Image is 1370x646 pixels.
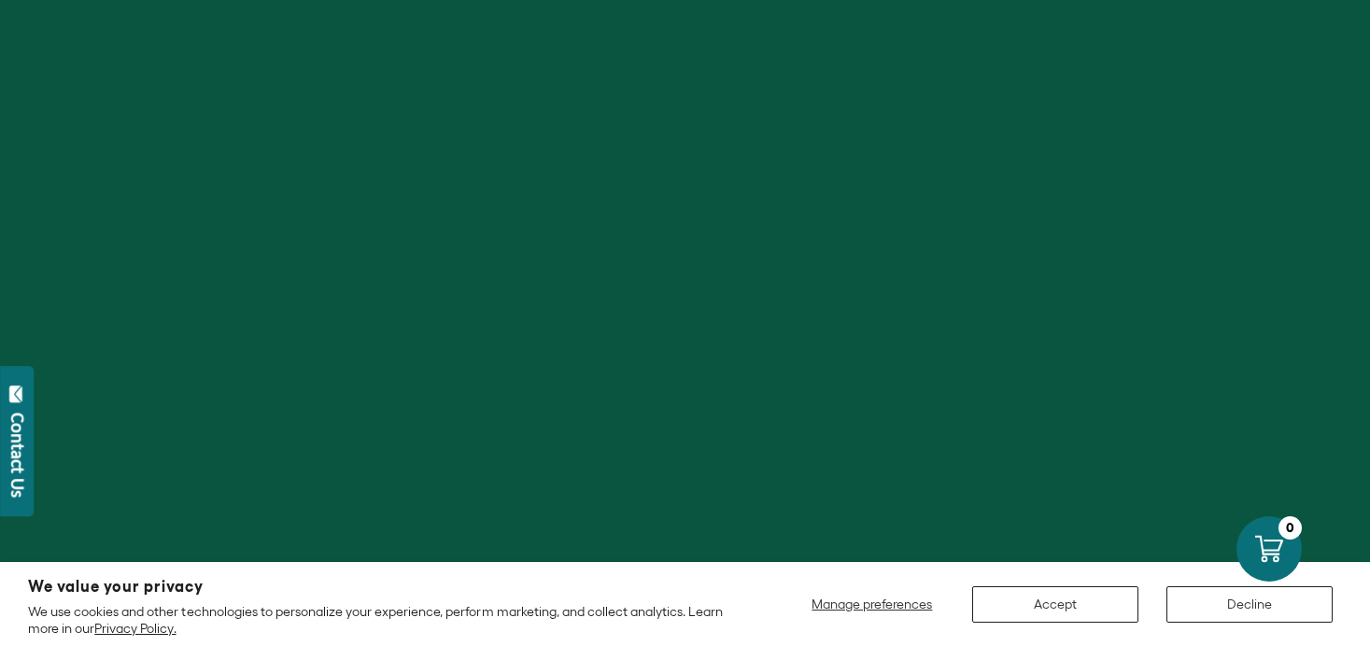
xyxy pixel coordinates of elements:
button: Accept [972,586,1138,623]
span: Manage preferences [812,597,932,611]
button: Manage preferences [800,586,944,623]
div: Contact Us [8,413,27,498]
p: We use cookies and other technologies to personalize your experience, perform marketing, and coll... [28,603,735,637]
div: 0 [1278,516,1302,540]
h2: We value your privacy [28,579,735,595]
a: Privacy Policy. [94,621,176,636]
button: Decline [1166,586,1333,623]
